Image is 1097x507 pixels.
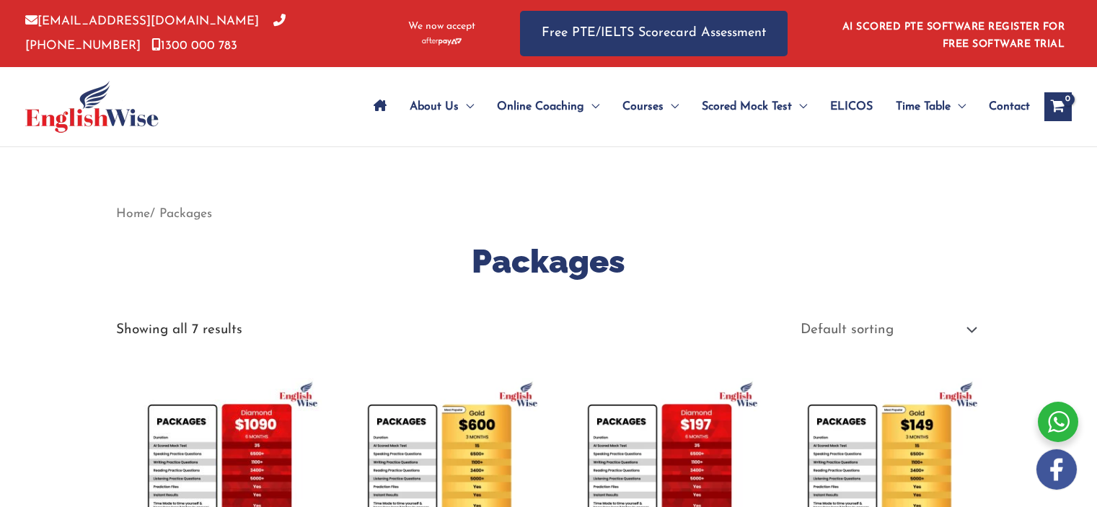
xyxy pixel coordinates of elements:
a: Home [116,208,150,220]
span: Time Table [896,81,951,132]
a: [EMAIL_ADDRESS][DOMAIN_NAME] [25,15,259,27]
a: CoursesMenu Toggle [611,81,690,132]
img: cropped-ew-logo [25,81,159,133]
a: View Shopping Cart, empty [1044,92,1072,121]
img: white-facebook.png [1036,449,1077,490]
select: Shop order [789,317,981,344]
p: Showing all 7 results [116,323,242,337]
a: Free PTE/IELTS Scorecard Assessment [520,11,788,56]
aside: Header Widget 1 [834,10,1072,57]
nav: Site Navigation: Main Menu [362,81,1030,132]
a: Time TableMenu Toggle [884,81,977,132]
span: Menu Toggle [792,81,807,132]
a: Scored Mock TestMenu Toggle [690,81,819,132]
span: ELICOS [830,81,873,132]
span: Courses [622,81,664,132]
nav: Breadcrumb [116,202,982,226]
span: We now accept [408,19,475,34]
span: About Us [410,81,459,132]
span: Menu Toggle [951,81,966,132]
span: Menu Toggle [664,81,679,132]
a: [PHONE_NUMBER] [25,15,286,51]
span: Menu Toggle [584,81,599,132]
span: Contact [989,81,1030,132]
a: 1300 000 783 [151,40,237,52]
span: Scored Mock Test [702,81,792,132]
a: ELICOS [819,81,884,132]
a: Contact [977,81,1030,132]
span: Menu Toggle [459,81,474,132]
span: Online Coaching [497,81,584,132]
a: About UsMenu Toggle [398,81,485,132]
a: Online CoachingMenu Toggle [485,81,611,132]
img: Afterpay-Logo [422,38,462,45]
h1: Packages [116,239,982,284]
a: AI SCORED PTE SOFTWARE REGISTER FOR FREE SOFTWARE TRIAL [842,22,1065,50]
